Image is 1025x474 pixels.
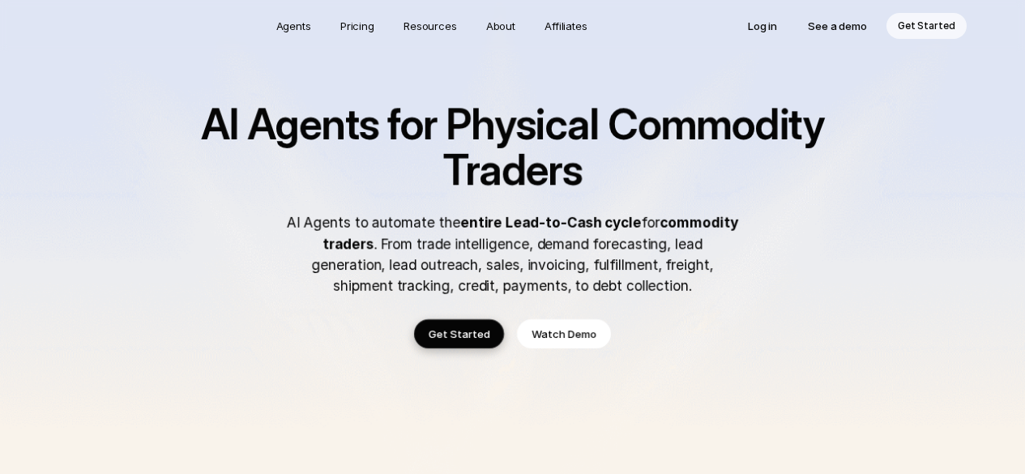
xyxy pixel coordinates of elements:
[545,18,587,34] p: Affiliates
[394,13,467,39] a: Resources
[340,18,374,34] p: Pricing
[429,326,490,342] p: Get Started
[808,18,867,34] p: See a demo
[286,212,740,297] p: AI Agents to automate the for . From trade intelligence, demand forecasting, lead generation, lea...
[460,215,642,231] strong: entire Lead-to-Cash cycle
[267,13,321,39] a: Agents
[404,18,457,34] p: Resources
[276,18,311,34] p: Agents
[414,319,505,348] a: Get Started
[331,13,384,39] a: Pricing
[156,102,869,193] h1: AI Agents for Physical Commodity Traders
[797,13,878,39] a: See a demo
[886,13,967,39] a: Get Started
[535,13,597,39] a: Affiliates
[748,18,777,34] p: Log in
[532,326,596,342] p: Watch Demo
[737,13,788,39] a: Log in
[517,319,611,348] a: Watch Demo
[476,13,525,39] a: About
[898,18,955,34] p: Get Started
[486,18,515,34] p: About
